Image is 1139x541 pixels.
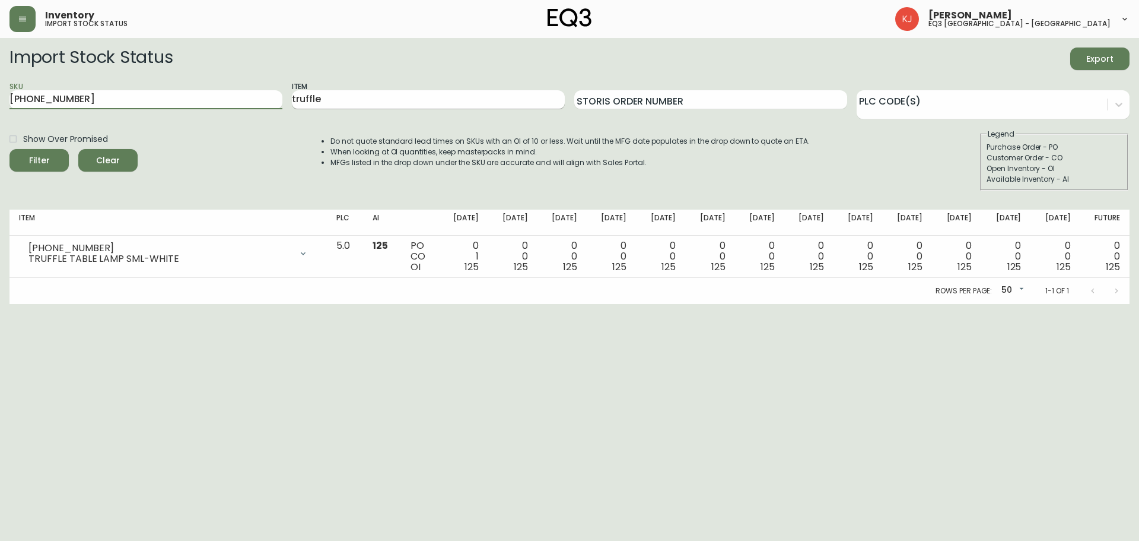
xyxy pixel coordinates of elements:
th: [DATE] [537,210,587,236]
span: 125 [761,260,775,274]
li: When looking at OI quantities, keep masterpacks in mind. [330,147,810,157]
div: 0 0 [498,241,528,273]
div: 0 0 [547,241,577,273]
li: Do not quote standard lead times on SKUs with an OI of 10 or less. Wait until the MFG date popula... [330,136,810,147]
div: 0 0 [991,241,1021,273]
div: 0 0 [1090,241,1120,273]
h5: eq3 [GEOGRAPHIC_DATA] - [GEOGRAPHIC_DATA] [928,20,1111,27]
p: 1-1 of 1 [1045,286,1069,296]
div: 0 0 [941,241,972,273]
th: [DATE] [981,210,1030,236]
th: PLC [327,210,363,236]
img: 24a625d34e264d2520941288c4a55f8e [895,7,919,31]
th: [DATE] [784,210,833,236]
div: Filter [29,153,50,168]
th: [DATE] [587,210,636,236]
p: Rows per page: [936,286,992,296]
th: [DATE] [735,210,784,236]
div: Purchase Order - PO [987,142,1122,153]
div: [PHONE_NUMBER]TRUFFLE TABLE LAMP SML-WHITE [19,241,317,267]
div: 0 0 [645,241,676,273]
th: [DATE] [439,210,488,236]
span: 125 [859,260,873,274]
div: Customer Order - CO [987,153,1122,163]
span: 125 [810,260,824,274]
th: [DATE] [1030,210,1080,236]
h5: import stock status [45,20,128,27]
span: 125 [957,260,972,274]
span: Clear [88,153,128,168]
span: 125 [711,260,726,274]
span: [PERSON_NAME] [928,11,1012,20]
span: 125 [1007,260,1022,274]
th: Item [9,210,327,236]
button: Export [1070,48,1130,70]
span: 125 [563,260,577,274]
div: 0 0 [794,241,824,273]
div: 0 0 [745,241,775,273]
th: [DATE] [833,210,883,236]
span: 125 [661,260,676,274]
th: [DATE] [488,210,537,236]
span: OI [411,260,421,274]
th: [DATE] [932,210,981,236]
span: 125 [1057,260,1071,274]
span: 125 [612,260,626,274]
div: [PHONE_NUMBER] [28,243,291,254]
span: 125 [373,239,388,252]
th: [DATE] [883,210,932,236]
span: Export [1080,52,1120,67]
div: PO CO [411,241,429,273]
span: 125 [1106,260,1120,274]
div: 0 0 [695,241,725,273]
td: 5.0 [327,236,363,278]
th: [DATE] [636,210,685,236]
button: Filter [9,149,69,172]
legend: Legend [987,129,1016,140]
span: Show Over Promised [23,133,108,145]
div: 50 [997,281,1026,300]
div: 0 0 [596,241,626,273]
div: TRUFFLE TABLE LAMP SML-WHITE [28,254,291,264]
div: 0 1 [448,241,479,273]
th: [DATE] [685,210,734,236]
div: Open Inventory - OI [987,163,1122,174]
th: Future [1080,210,1130,236]
button: Clear [78,149,138,172]
span: Inventory [45,11,94,20]
th: AI [363,210,401,236]
h2: Import Stock Status [9,48,173,70]
span: 125 [908,260,922,274]
span: 125 [514,260,528,274]
div: 0 0 [892,241,922,273]
li: MFGs listed in the drop down under the SKU are accurate and will align with Sales Portal. [330,157,810,168]
div: 0 0 [843,241,873,273]
span: 125 [464,260,479,274]
div: Available Inventory - AI [987,174,1122,185]
div: 0 0 [1040,241,1070,273]
img: logo [548,8,591,27]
